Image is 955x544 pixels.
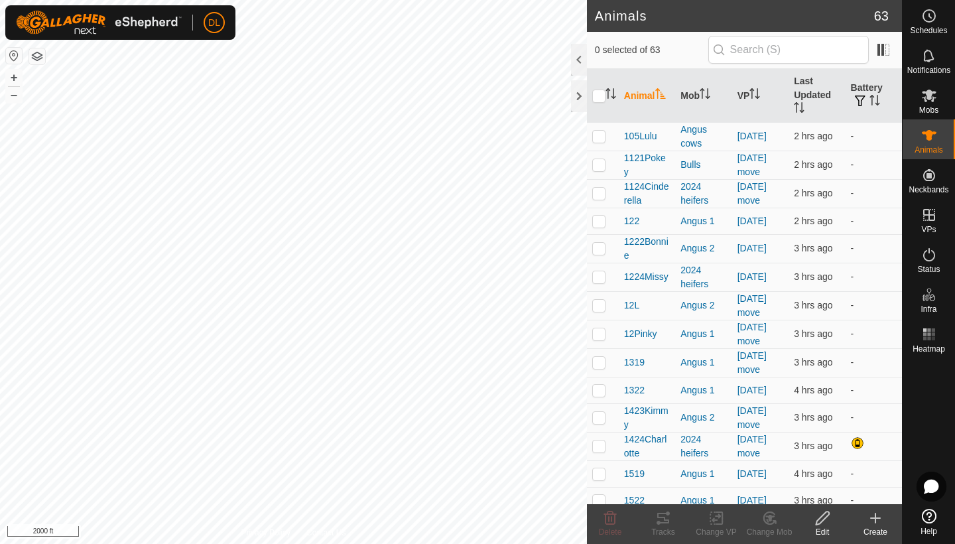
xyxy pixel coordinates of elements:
span: 9 Aug 2025 at 2:16 pm [794,441,832,451]
span: 1224Missy [624,270,668,284]
a: [DATE] move [737,350,767,375]
span: 9 Aug 2025 at 2:06 pm [794,216,832,226]
a: Help [903,504,955,541]
span: 1319 [624,356,645,370]
div: Angus 1 [680,383,726,397]
th: Battery [846,69,902,123]
span: Neckbands [909,186,948,194]
div: Change VP [690,526,743,538]
a: Privacy Policy [241,527,290,539]
p-sorticon: Activate to sort [794,104,804,115]
a: [DATE] move [737,434,767,458]
button: – [6,87,22,103]
a: [DATE] [737,131,767,141]
td: - [846,403,902,432]
th: VP [732,69,789,123]
span: 1424Charlotte [624,433,670,460]
a: [DATE] [737,385,767,395]
span: Mobs [919,106,938,114]
span: 9 Aug 2025 at 2:15 pm [794,328,832,339]
span: DL [208,16,220,30]
a: [DATE] move [737,322,767,346]
span: 9 Aug 2025 at 1:55 pm [794,385,832,395]
td: - [846,122,902,151]
span: Status [917,265,940,273]
a: [DATE] [737,271,767,282]
a: [DATE] move [737,405,767,430]
img: Gallagher Logo [16,11,182,34]
td: - [846,234,902,263]
p-sorticon: Activate to sort [869,97,880,107]
span: 9 Aug 2025 at 2:15 pm [794,188,832,198]
span: 9 Aug 2025 at 2:16 pm [794,412,832,423]
td: - [846,377,902,403]
span: Schedules [910,27,947,34]
td: - [846,291,902,320]
button: + [6,70,22,86]
div: Edit [796,526,849,538]
span: 1519 [624,467,645,481]
span: 9 Aug 2025 at 1:55 pm [794,468,832,479]
a: [DATE] move [737,153,767,177]
input: Search (S) [708,36,869,64]
td: - [846,208,902,234]
div: Create [849,526,902,538]
span: 122 [624,214,639,228]
div: Tracks [637,526,690,538]
div: Angus cows [680,123,726,151]
span: 9 Aug 2025 at 2:05 pm [794,243,832,253]
span: Infra [921,305,936,313]
span: 1423Kimmy [624,404,670,432]
div: 2024 heifers [680,433,726,460]
span: 1121Pokey [624,151,670,179]
div: Bulls [680,158,726,172]
a: [DATE] [737,495,767,506]
th: Last Updated [789,69,845,123]
div: Angus 1 [680,214,726,228]
td: - [846,263,902,291]
p-sorticon: Activate to sort [700,90,710,101]
button: Map Layers [29,48,45,64]
div: Angus 2 [680,299,726,312]
span: 0 selected of 63 [595,43,708,57]
span: 9 Aug 2025 at 2:15 pm [794,159,832,170]
div: Angus 1 [680,356,726,370]
p-sorticon: Activate to sort [605,90,616,101]
th: Animal [619,69,675,123]
span: 1222Bonnie [624,235,670,263]
span: 9 Aug 2025 at 2:16 pm [794,300,832,310]
span: 9 Aug 2025 at 2:06 pm [794,271,832,282]
div: Angus 2 [680,241,726,255]
div: Angus 1 [680,467,726,481]
a: [DATE] move [737,181,767,206]
span: 12Pinky [624,327,657,341]
span: Notifications [907,66,950,74]
span: VPs [921,226,936,234]
span: 12L [624,299,639,312]
span: 9 Aug 2025 at 2:15 pm [794,131,832,141]
td: - [846,487,902,513]
div: 2024 heifers [680,263,726,291]
div: 2024 heifers [680,180,726,208]
span: 105Lulu [624,129,657,143]
h2: Animals [595,8,874,24]
span: 9 Aug 2025 at 2:15 pm [794,357,832,368]
td: - [846,179,902,208]
span: 1124Cinderella [624,180,670,208]
p-sorticon: Activate to sort [749,90,760,101]
div: Angus 2 [680,411,726,425]
span: Heatmap [913,345,945,353]
div: Angus 1 [680,494,726,508]
span: Help [921,527,937,535]
a: [DATE] [737,216,767,226]
div: Angus 1 [680,327,726,341]
span: 9 Aug 2025 at 2:16 pm [794,495,832,506]
a: Contact Us [306,527,346,539]
td: - [846,151,902,179]
td: - [846,460,902,487]
a: [DATE] [737,243,767,253]
span: 1322 [624,383,645,397]
button: Reset Map [6,48,22,64]
p-sorticon: Activate to sort [655,90,666,101]
span: Delete [599,527,622,537]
